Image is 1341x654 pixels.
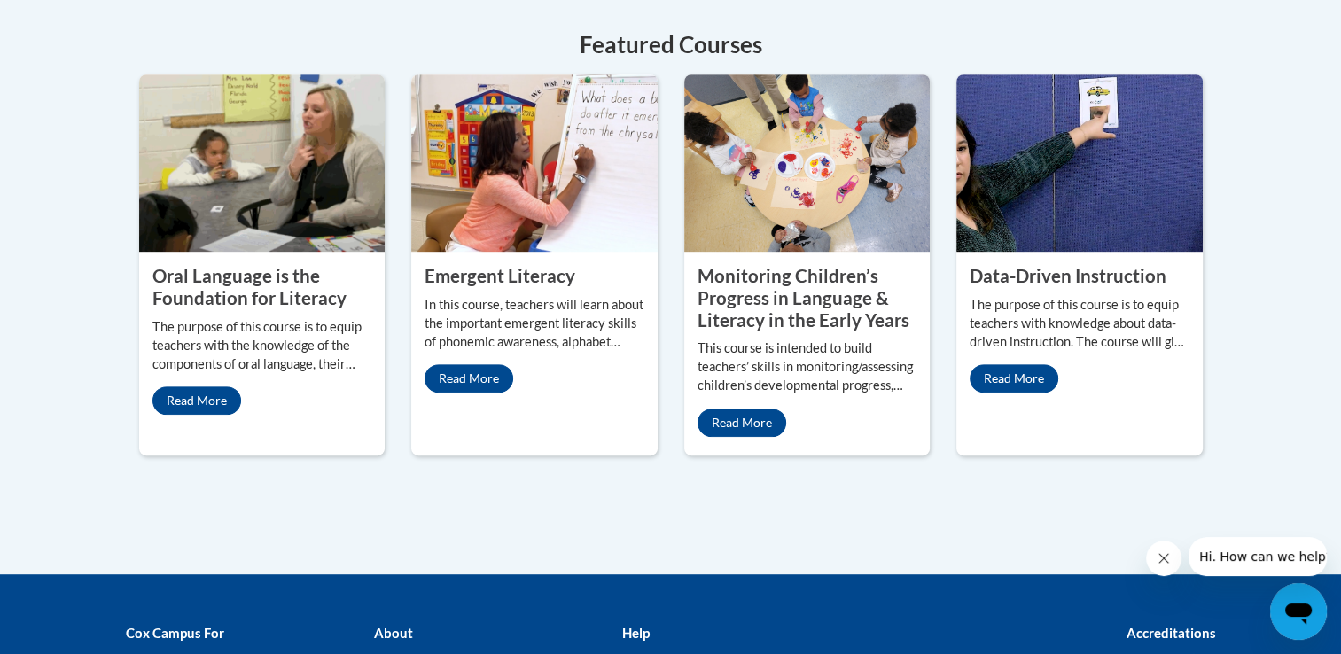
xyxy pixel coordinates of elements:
a: Read More [152,386,241,415]
a: Read More [970,364,1058,393]
b: Accreditations [1127,625,1216,641]
iframe: Message from company [1189,537,1327,576]
property: Oral Language is the Foundation for Literacy [152,265,347,308]
property: Emergent Literacy [425,265,575,286]
b: Help [621,625,649,641]
b: About [373,625,412,641]
property: Data-Driven Instruction [970,265,1166,286]
img: Oral Language is the Foundation for Literacy [139,74,386,252]
property: Monitoring Children’s Progress in Language & Literacy in the Early Years [698,265,909,330]
a: Read More [425,364,513,393]
p: In this course, teachers will learn about the important emergent literacy skills of phonemic awar... [425,296,644,352]
p: The purpose of this course is to equip teachers with knowledge about data-driven instruction. The... [970,296,1189,352]
p: This course is intended to build teachers’ skills in monitoring/assessing children’s developmenta... [698,339,917,395]
p: The purpose of this course is to equip teachers with the knowledge of the components of oral lang... [152,318,372,374]
a: Read More [698,409,786,437]
img: Monitoring Children’s Progress in Language & Literacy in the Early Years [684,74,931,252]
span: Hi. How can we help? [11,12,144,27]
iframe: Button to launch messaging window [1270,583,1327,640]
iframe: Close message [1146,541,1181,576]
b: Cox Campus For [126,625,224,641]
img: Data-Driven Instruction [956,74,1203,252]
h4: Featured Courses [139,27,1203,62]
img: Emergent Literacy [411,74,658,252]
